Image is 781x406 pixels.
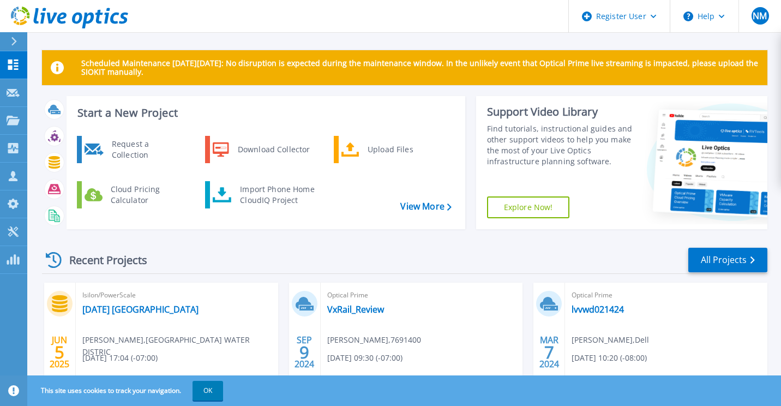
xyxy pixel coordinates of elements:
[232,139,315,160] div: Download Collector
[544,348,554,357] span: 7
[77,181,189,208] a: Cloud Pricing Calculator
[327,304,384,315] a: VxRail_Review
[82,334,278,358] span: [PERSON_NAME] , [GEOGRAPHIC_DATA] WATER DISTRIC
[82,352,158,364] span: [DATE] 17:04 (-07:00)
[42,247,162,273] div: Recent Projects
[334,136,446,163] a: Upload Files
[572,289,761,301] span: Optical Prime
[327,334,421,346] span: [PERSON_NAME] , 7691400
[105,184,186,206] div: Cloud Pricing Calculator
[299,348,309,357] span: 9
[362,139,443,160] div: Upload Files
[205,136,317,163] a: Download Collector
[77,107,451,119] h3: Start a New Project
[572,352,647,364] span: [DATE] 10:20 (-08:00)
[77,136,189,163] a: Request a Collection
[81,59,759,76] p: Scheduled Maintenance [DATE][DATE]: No disruption is expected during the maintenance window. In t...
[572,334,649,346] span: [PERSON_NAME] , Dell
[82,289,272,301] span: Isilon/PowerScale
[327,352,402,364] span: [DATE] 09:30 (-07:00)
[487,196,570,218] a: Explore Now!
[294,332,315,372] div: SEP 2024
[572,304,624,315] a: lvvwd021424
[327,289,516,301] span: Optical Prime
[539,332,560,372] div: MAR 2024
[193,381,223,401] button: OK
[235,184,320,206] div: Import Phone Home CloudIQ Project
[106,139,186,160] div: Request a Collection
[688,248,767,272] a: All Projects
[49,332,70,372] div: JUN 2025
[82,304,199,315] a: [DATE] [GEOGRAPHIC_DATA]
[400,201,451,212] a: View More
[487,105,633,119] div: Support Video Library
[487,123,633,167] div: Find tutorials, instructional guides and other support videos to help you make the most of your L...
[55,348,64,357] span: 5
[753,11,767,20] span: NM
[30,381,223,401] span: This site uses cookies to track your navigation.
